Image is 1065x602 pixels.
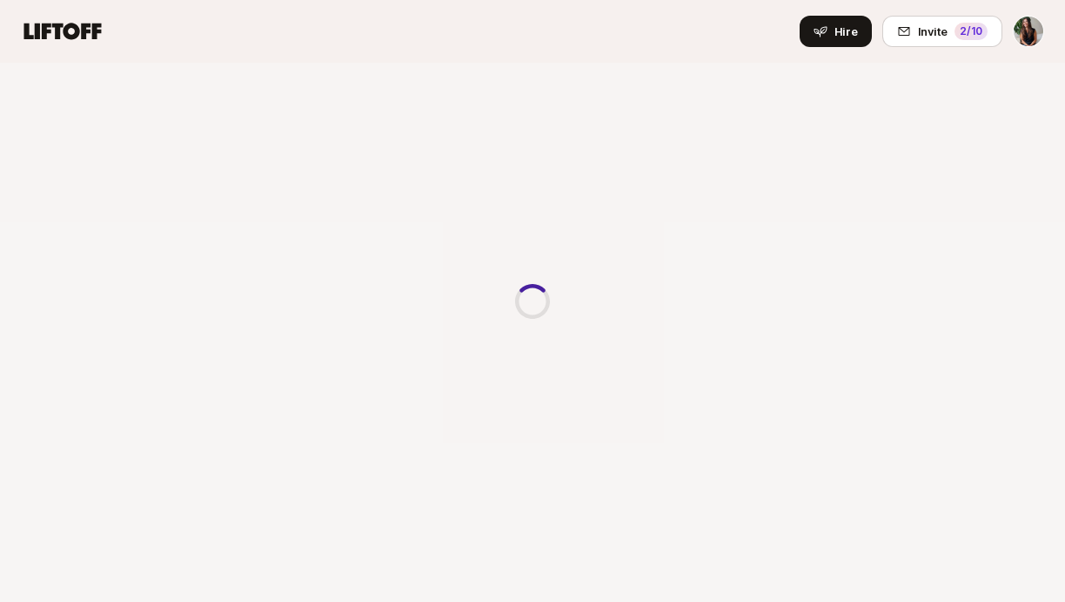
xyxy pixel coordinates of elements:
button: Invite2/10 [882,16,1002,47]
img: Ciara Cornette [1014,17,1043,46]
span: Invite [918,23,948,40]
button: Hire [800,16,872,47]
div: 2 /10 [954,23,988,40]
button: Ciara Cornette [1013,16,1044,47]
span: Hire [834,23,858,40]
